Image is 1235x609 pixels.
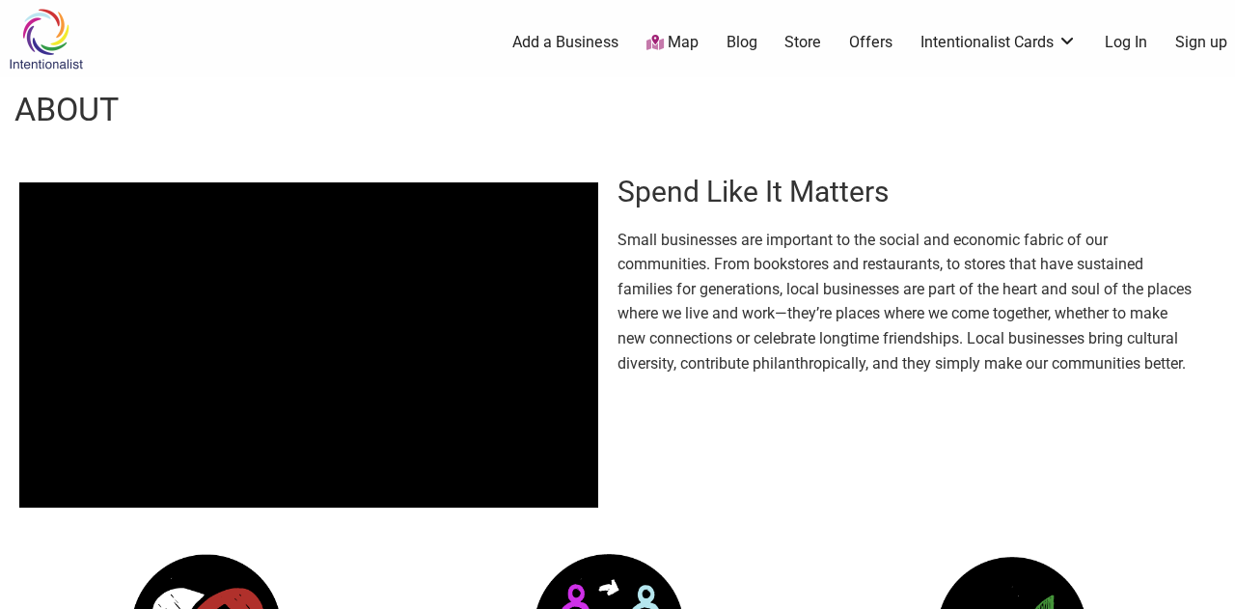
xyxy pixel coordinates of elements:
[1105,32,1147,53] a: Log In
[14,87,119,133] h1: About
[1175,32,1227,53] a: Sign up
[646,32,699,54] a: Map
[920,32,1077,53] a: Intentionalist Cards
[849,32,892,53] a: Offers
[784,32,821,53] a: Store
[617,172,1196,212] h2: Spend Like It Matters
[512,32,618,53] a: Add a Business
[617,228,1196,376] p: Small businesses are important to the social and economic fabric of our communities. From booksto...
[727,32,757,53] a: Blog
